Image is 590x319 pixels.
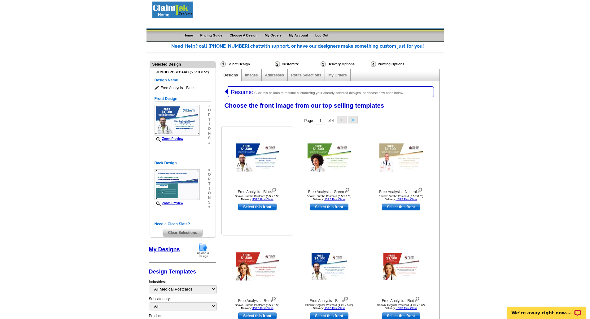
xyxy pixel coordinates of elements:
a: Images [245,73,258,77]
a: Design Templates [149,269,196,275]
img: frontsmallthumbnail.jpg [155,105,200,136]
span: Choose the front image from our top selling templates [225,102,384,109]
span: t [208,182,211,186]
div: Free Analysis - Red [367,295,435,304]
button: > [348,116,358,123]
a: Pricing Guide [200,33,222,37]
img: Customize [275,61,280,67]
span: i [208,186,211,191]
span: p [208,113,211,117]
a: USPS First Class [396,198,417,201]
img: Delivery Options [321,61,326,67]
div: Free Analysis - Neutral [367,186,435,195]
span: i [208,122,211,127]
div: Select Design [220,61,274,69]
img: view design details [417,186,423,193]
img: backsmallthumbnail.jpg [155,169,200,200]
h5: Back Design [155,160,211,166]
a: USPS First Class [252,307,273,310]
span: Clear Selections [163,229,202,236]
a: My Orders [328,73,347,77]
span: s [208,200,211,205]
span: s [208,136,211,140]
span: t [208,117,211,122]
div: Shown: Jumbo Postcard (5.5 x 8.5") Delivery: [367,195,435,201]
button: < [337,116,347,123]
span: of 4 [328,119,334,123]
span: o [208,191,211,196]
span: » [208,103,211,108]
div: Shown: Regular Postcard (4.25 x 5.6") Delivery: [295,304,363,310]
span: Resume: [231,89,253,95]
img: Select Design [221,61,226,67]
a: Addresses [265,73,284,77]
h5: Need a Clean Slate? [155,221,211,227]
img: view design details [271,186,277,193]
a: use this design [310,204,348,210]
a: Zoom Preview [155,137,183,140]
a: USPS First Class [252,198,273,201]
span: o [208,127,211,131]
a: Log Out [315,33,328,37]
img: Free Analysis - Blue [236,143,279,171]
iframe: LiveChat chat widget [503,300,590,319]
div: Printing Options [370,61,425,67]
div: Customize [274,61,320,69]
span: Click this balloon to resume customizing your already selected designs, or choose new ones below. [254,91,404,95]
img: Free Analysis - Red [236,252,279,280]
span: o [208,172,211,177]
span: n [208,196,211,200]
div: Free Analysis - Green [295,186,363,195]
a: Choose A Design [229,33,257,37]
a: My Orders [265,33,282,37]
a: USPS First Class [396,307,417,310]
span: » [208,205,211,209]
a: Designs [224,73,238,77]
span: » [208,140,211,145]
a: USPS First Class [324,307,345,310]
span: chat [250,43,260,49]
img: view design details [270,295,276,302]
h4: Jumbo Postcard (5.5" x 8.5") [155,70,211,74]
span: n [208,131,211,136]
div: Free Analysis - Blue [295,295,363,304]
div: Delivery Options [320,61,370,67]
div: Free Analysis - Red [223,295,291,304]
div: Selected Design [150,61,216,67]
img: view design details [343,295,348,302]
div: Shown: Jumbo Postcard (5.5 x 8.5") Delivery: [223,195,291,201]
div: Shown: Jumbo Postcard (5.5 x 8.5") Delivery: [223,304,291,310]
a: Zoom Preview [155,201,183,205]
span: Page [304,119,313,123]
span: p [208,177,211,182]
div: Subcategory: [149,296,216,313]
div: Shown: Regular Postcard (4.25 x 5.6") Delivery: [367,304,435,310]
a: USPS First Class [324,198,345,201]
img: upload-design [195,242,211,258]
div: Need Help? call [PHONE_NUMBER], with support, or have our designers make something custom just fo... [171,43,444,50]
img: Free Analysis - Green [308,143,351,171]
img: Free Analysis - Red [383,253,419,280]
a: Home [184,33,193,37]
div: Shown: Jumbo Postcard (5.5 x 8.5") Delivery: [295,195,363,201]
img: Printing Options & Summary [371,61,376,67]
span: » [208,168,211,172]
img: view design details [414,295,420,302]
span: Free Analysis - Blue [155,85,211,91]
img: Free Analysis - Neutral [379,143,423,171]
div: Industries: [149,276,216,296]
a: use this design [382,204,420,210]
span: o [208,108,211,113]
img: view design details [344,186,350,193]
div: Free Analysis - Blue [223,186,291,195]
h5: Design Name [155,77,211,83]
img: leftArrow.png [225,86,228,97]
h5: Front Design [155,96,211,102]
a: My Account [289,33,308,37]
a: use this design [238,204,277,210]
img: Free Analysis - Blue [312,253,347,280]
a: Route Selections [291,73,321,77]
a: My Designs [149,246,180,252]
